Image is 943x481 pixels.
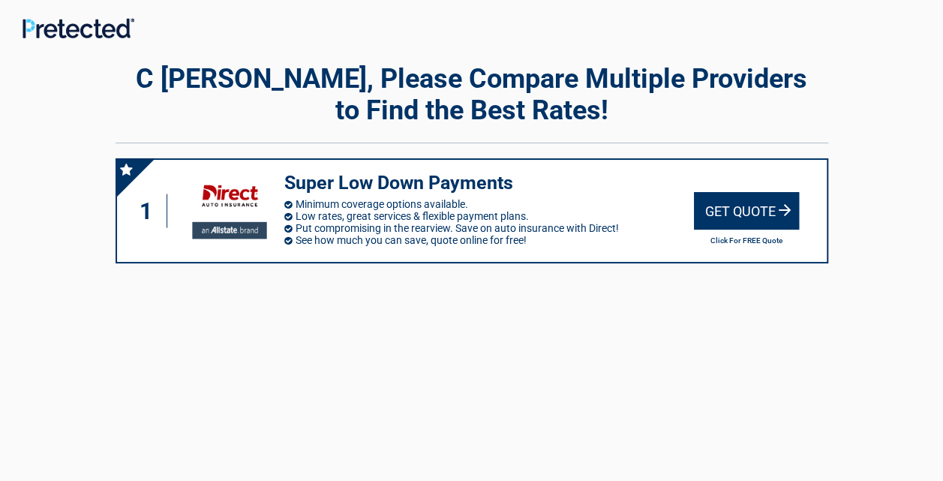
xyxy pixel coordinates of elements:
div: 1 [132,194,168,228]
h3: Super Low Down Payments [284,171,694,196]
li: Minimum coverage options available. [284,198,694,210]
img: Main Logo [23,18,134,38]
li: Low rates, great services & flexible payment plans. [284,210,694,222]
h2: Click For FREE Quote [694,236,799,245]
img: directauto's logo [180,173,276,248]
h2: C [PERSON_NAME], Please Compare Multiple Providers to Find the Best Rates! [116,63,828,126]
li: Put compromising in the rearview. Save on auto insurance with Direct! [284,222,694,234]
li: See how much you can save, quote online for free! [284,234,694,246]
div: Get Quote [694,192,799,230]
